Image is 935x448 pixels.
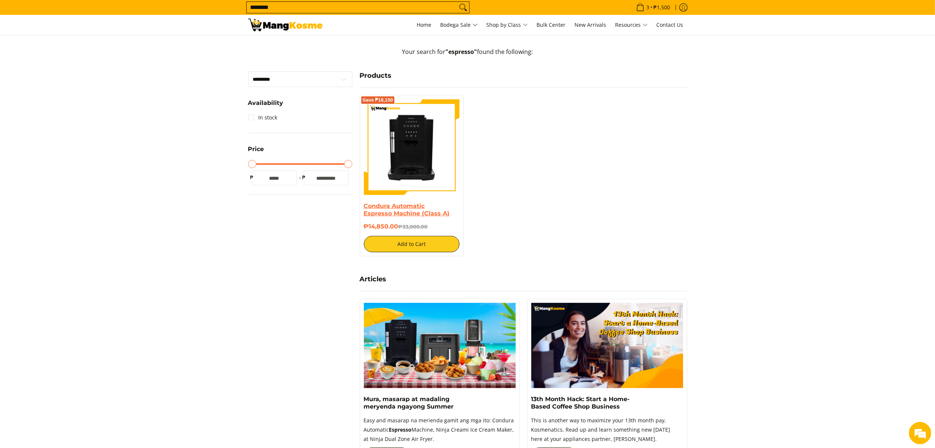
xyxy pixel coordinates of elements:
summary: Open [248,146,264,158]
span: Home [417,21,432,28]
strong: "espresso" [446,48,477,56]
img: Condura Automatic Espresso Machine (Class A) [364,99,460,195]
img: https://mangkosme.com/ [531,303,683,388]
span: New Arrivals [575,21,606,28]
img: Search: 4 results found for &quot;espresso&quot; | Mang Kosme [248,19,323,31]
span: 3 [646,5,651,10]
button: Add to Cart [364,236,460,252]
span: Availability [248,100,284,106]
span: Save ₱18,150 [363,98,393,102]
a: Resources [612,15,651,35]
summary: Open [248,100,284,112]
a: 13th Month Hack: Start a Home-Based Coffee Shop Business [531,396,630,410]
h6: ₱14,850.00 [364,223,460,230]
a: In stock [248,112,278,124]
span: Price [248,146,264,152]
span: ₱ [300,174,308,181]
span: ₱ [248,174,256,181]
span: Bodega Sale [441,20,478,30]
span: Resources [615,20,648,30]
a: Contact Us [653,15,687,35]
a: Home [413,15,435,35]
a: Condura Automatic Espresso Machine (Class A) [364,202,450,217]
a: Shop by Class [483,15,532,35]
button: Search [457,2,469,13]
span: • [634,3,673,12]
span: Contact Us [657,21,683,28]
a: Mura, masarap at madaling meryenda ngayong Summer [364,396,454,410]
span: Easy and masarap na merienda gamit ang mga ito: Condura Automatic Machine, Ninja Creami Ice Cream... [364,417,514,442]
strong: Espresso [389,426,412,433]
a: New Arrivals [571,15,610,35]
del: ₱33,000.00 [398,224,428,230]
span: Shop by Class [487,20,528,30]
a: Bulk Center [533,15,570,35]
img: https://mangkosme.com/collections/bodegasale-small-appliances?filter.v.availability=1 [364,303,516,388]
h4: Articles [360,275,687,284]
span: Bulk Center [537,21,566,28]
p: Your search for found the following: [248,47,687,64]
span: This is another way to maximize your 13th month pay, Kosmenatics. Read up and learn something new... [531,417,670,442]
nav: Main Menu [330,15,687,35]
span: ₱1,500 [653,5,672,10]
h4: Products [360,71,687,80]
a: Bodega Sale [437,15,481,35]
